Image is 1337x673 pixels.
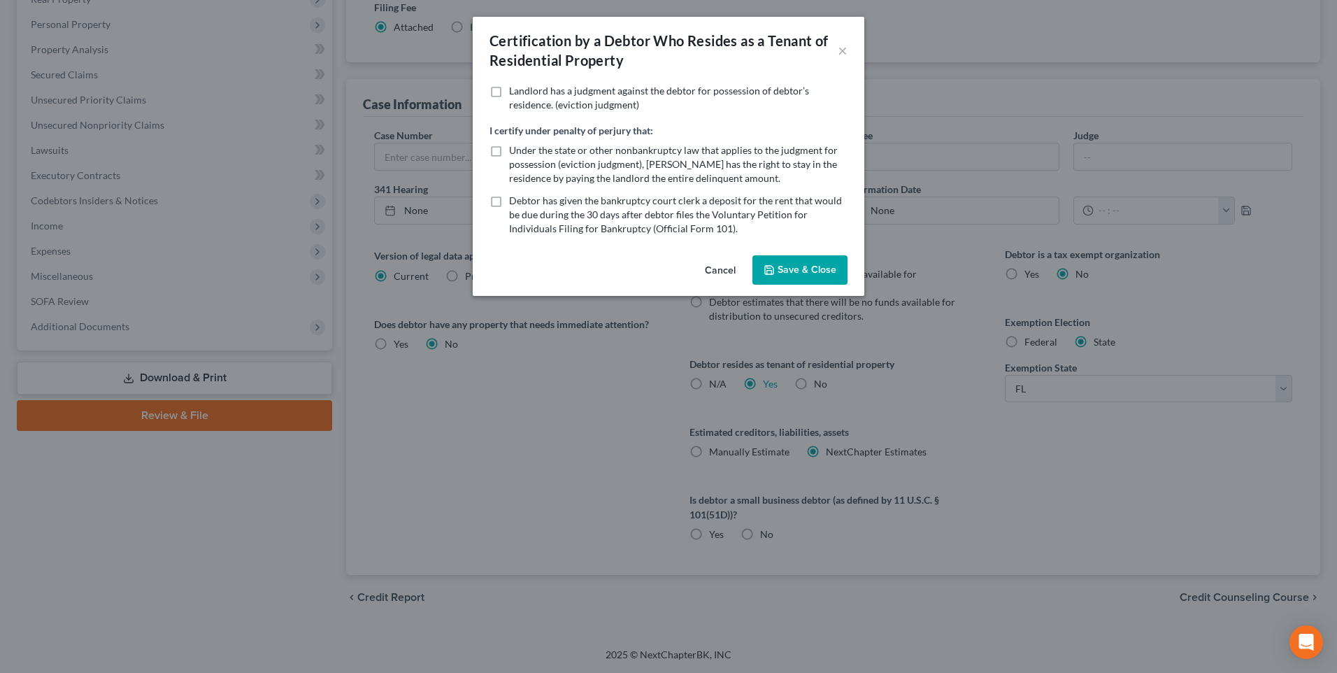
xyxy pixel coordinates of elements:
button: Save & Close [752,255,848,285]
div: Open Intercom Messenger [1289,625,1323,659]
div: Certification by a Debtor Who Resides as a Tenant of Residential Property [489,31,838,70]
span: Debtor has given the bankruptcy court clerk a deposit for the rent that would be due during the 3... [509,194,842,234]
button: × [838,42,848,59]
button: Cancel [694,257,747,285]
label: I certify under penalty of perjury that: [489,123,653,138]
span: Under the state or other nonbankruptcy law that applies to the judgment for possession (eviction ... [509,144,838,184]
span: Landlord has a judgment against the debtor for possession of debtor’s residence. (eviction judgment) [509,85,809,111]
